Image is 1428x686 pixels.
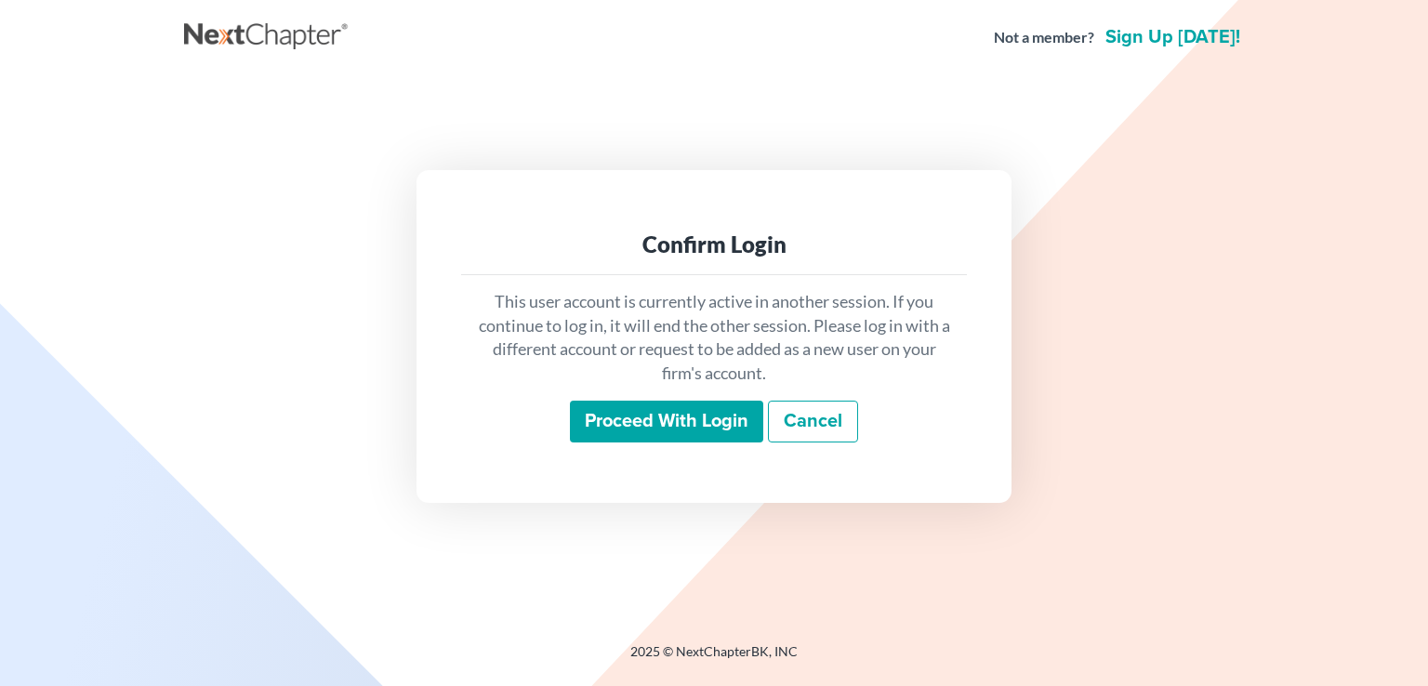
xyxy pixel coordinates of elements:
[994,27,1094,48] strong: Not a member?
[476,290,952,386] p: This user account is currently active in another session. If you continue to log in, it will end ...
[768,401,858,443] a: Cancel
[476,230,952,259] div: Confirm Login
[184,642,1244,676] div: 2025 © NextChapterBK, INC
[1102,28,1244,46] a: Sign up [DATE]!
[570,401,763,443] input: Proceed with login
